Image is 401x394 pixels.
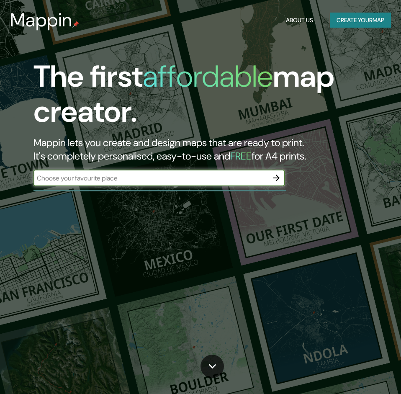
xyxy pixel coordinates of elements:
[33,173,268,183] input: Choose your favourite place
[230,149,252,162] h5: FREE
[143,57,273,96] h1: affordable
[330,13,391,28] button: Create yourmap
[10,9,72,31] h3: Mappin
[283,13,316,28] button: About Us
[33,59,354,136] h1: The first map creator.
[72,21,79,28] img: mappin-pin
[33,136,354,163] h2: Mappin lets you create and design maps that are ready to print. It's completely personalised, eas...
